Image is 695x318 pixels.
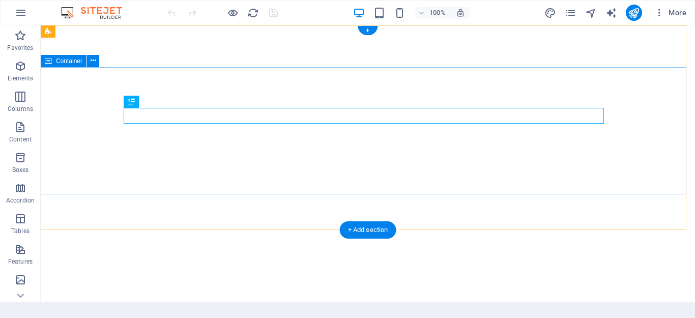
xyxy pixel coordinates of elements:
[429,7,446,19] h6: 100%
[544,7,556,19] i: Design (Ctrl+Alt+Y)
[605,7,617,19] i: AI Writer
[8,74,34,82] p: Elements
[12,166,29,174] p: Boxes
[6,196,35,205] p: Accordion
[628,7,640,19] i: Publish
[544,7,557,19] button: design
[565,7,577,19] button: pages
[7,44,33,52] p: Favorites
[358,26,378,35] div: +
[11,227,30,235] p: Tables
[585,7,597,19] i: Navigator
[10,288,31,296] p: Images
[565,7,576,19] i: Pages (Ctrl+Alt+S)
[340,221,396,239] div: + Add section
[56,58,82,64] span: Container
[605,7,618,19] button: text_generator
[654,8,686,18] span: More
[414,7,450,19] button: 100%
[8,105,33,113] p: Columns
[9,135,32,143] p: Content
[226,7,239,19] button: Click here to leave preview mode and continue editing
[59,7,135,19] img: Editor Logo
[456,8,465,17] i: On resize automatically adjust zoom level to fit chosen device.
[650,5,690,21] button: More
[585,7,597,19] button: navigator
[626,5,642,21] button: publish
[247,7,259,19] i: Reload page
[247,7,259,19] button: reload
[8,257,33,266] p: Features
